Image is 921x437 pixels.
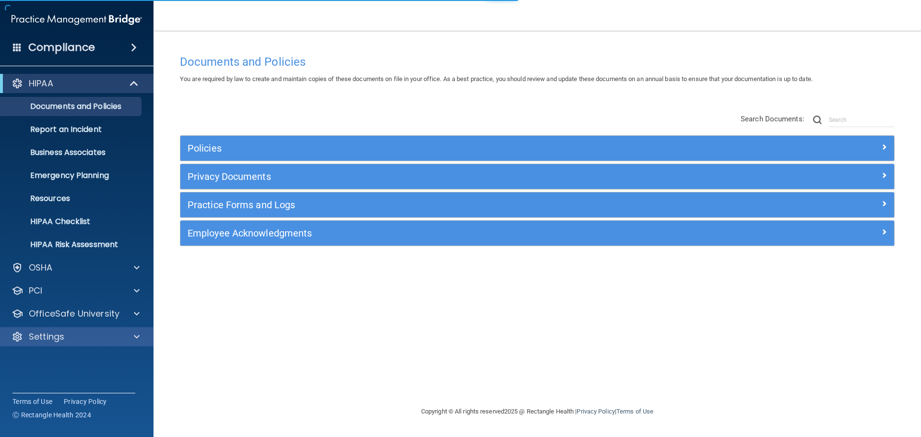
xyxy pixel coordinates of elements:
img: PMB logo [12,10,142,29]
p: HIPAA Checklist [6,217,137,226]
p: Documents and Policies [6,102,137,111]
a: Privacy Policy [64,397,107,406]
p: HIPAA [29,78,53,89]
a: Policies [188,141,887,156]
a: Privacy Documents [188,169,887,184]
h5: Employee Acknowledgments [188,228,708,238]
p: Report an Incident [6,125,137,134]
a: OSHA [12,262,140,273]
span: Ⓒ Rectangle Health 2024 [12,410,91,420]
span: You are required by law to create and maintain copies of these documents on file in your office. ... [180,75,813,83]
div: Copyright © All rights reserved 2025 @ Rectangle Health | | [362,396,712,427]
a: Practice Forms and Logs [188,197,887,213]
h5: Privacy Documents [188,171,708,182]
p: HIPAA Risk Assessment [6,240,137,249]
p: PCI [29,285,42,296]
a: Terms of Use [616,408,653,415]
a: Terms of Use [12,397,52,406]
p: Business Associates [6,148,137,157]
a: HIPAA [12,78,139,89]
h5: Practice Forms and Logs [188,200,708,210]
a: PCI [12,285,140,296]
h5: Policies [188,143,708,154]
img: ic-search.3b580494.png [813,116,822,124]
a: Employee Acknowledgments [188,225,887,241]
p: Settings [29,331,64,343]
a: OfficeSafe University [12,308,140,319]
p: OfficeSafe University [29,308,119,319]
a: Settings [12,331,140,343]
span: Search Documents: [741,115,804,123]
p: OSHA [29,262,53,273]
p: Emergency Planning [6,171,137,180]
a: Privacy Policy [577,408,614,415]
input: Search [829,113,895,127]
h4: Documents and Policies [180,56,895,68]
h4: Compliance [28,41,95,54]
p: Resources [6,194,137,203]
